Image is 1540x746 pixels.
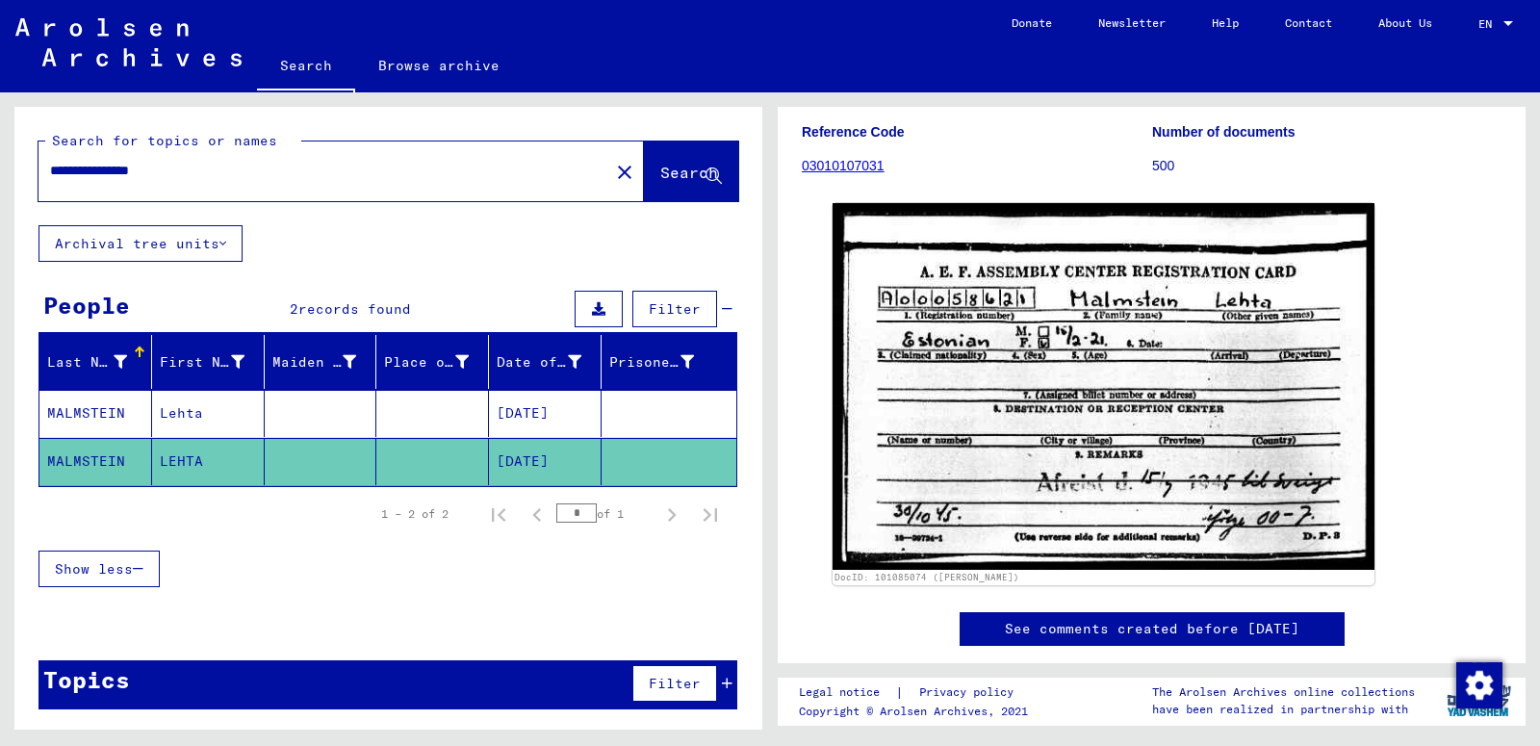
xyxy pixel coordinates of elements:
[1005,619,1299,639] a: See comments created before [DATE]
[556,504,653,523] div: of 1
[47,347,151,377] div: Last Name
[47,352,127,373] div: Last Name
[272,347,381,377] div: Maiden Name
[1152,701,1415,718] p: have been realized in partnership with
[489,390,602,437] mat-cell: [DATE]
[799,682,1037,703] div: |
[160,347,269,377] div: First Name
[833,203,1374,569] img: 001.jpg
[355,42,523,89] a: Browse archive
[152,438,265,485] mat-cell: LEHTA
[38,225,243,262] button: Archival tree units
[1152,683,1415,701] p: The Arolsen Archives online collections
[479,495,518,533] button: First page
[799,682,895,703] a: Legal notice
[384,352,469,373] div: Place of Birth
[39,335,152,389] mat-header-cell: Last Name
[1456,662,1502,708] img: Change consent
[43,288,130,322] div: People
[257,42,355,92] a: Search
[152,390,265,437] mat-cell: Lehta
[15,18,242,66] img: Arolsen_neg.svg
[497,352,581,373] div: Date of Birth
[265,335,377,389] mat-header-cell: Maiden Name
[632,665,717,702] button: Filter
[1152,156,1501,176] p: 500
[518,495,556,533] button: Previous page
[152,335,265,389] mat-header-cell: First Name
[384,347,493,377] div: Place of Birth
[644,141,738,201] button: Search
[1478,17,1500,31] span: EN
[290,300,298,318] span: 2
[1443,677,1515,725] img: yv_logo.png
[632,291,717,327] button: Filter
[602,335,736,389] mat-header-cell: Prisoner #
[605,152,644,191] button: Clear
[160,352,244,373] div: First Name
[52,132,277,149] mat-label: Search for topics or names
[381,505,449,523] div: 1 – 2 of 2
[660,163,718,182] span: Search
[298,300,411,318] span: records found
[691,495,730,533] button: Last page
[43,662,130,697] div: Topics
[649,300,701,318] span: Filter
[904,682,1037,703] a: Privacy policy
[497,347,605,377] div: Date of Birth
[55,560,133,578] span: Show less
[653,495,691,533] button: Next page
[802,158,885,173] a: 03010107031
[39,438,152,485] mat-cell: MALMSTEIN
[649,675,701,692] span: Filter
[272,352,357,373] div: Maiden Name
[376,335,489,389] mat-header-cell: Place of Birth
[38,551,160,587] button: Show less
[1152,124,1296,140] b: Number of documents
[613,161,636,184] mat-icon: close
[799,703,1037,720] p: Copyright © Arolsen Archives, 2021
[609,347,718,377] div: Prisoner #
[834,572,1019,582] a: DocID: 101085074 ([PERSON_NAME])
[489,335,602,389] mat-header-cell: Date of Birth
[609,352,694,373] div: Prisoner #
[802,124,905,140] b: Reference Code
[39,390,152,437] mat-cell: MALMSTEIN
[489,438,602,485] mat-cell: [DATE]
